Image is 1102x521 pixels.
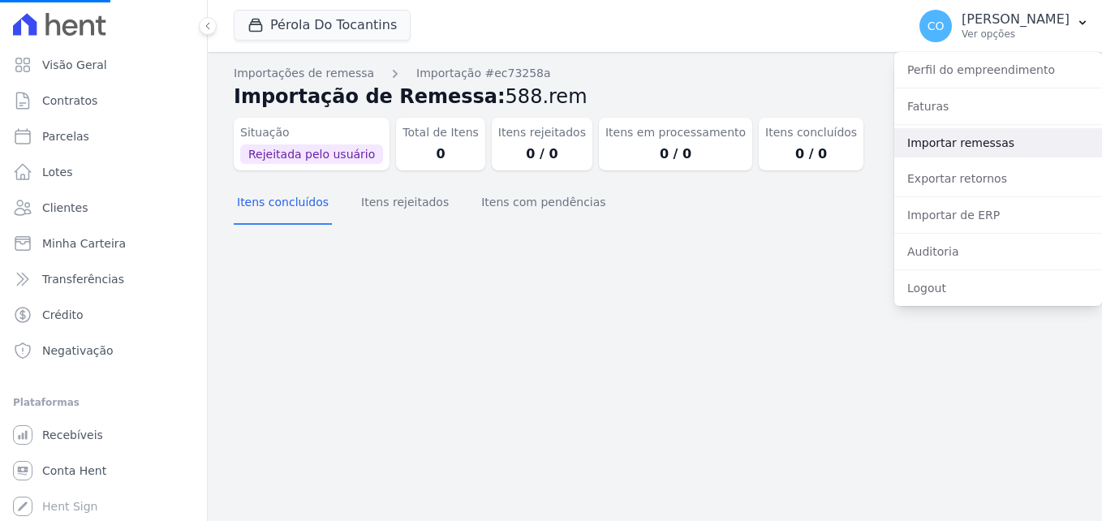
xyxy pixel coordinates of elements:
[234,183,332,225] button: Itens concluídos
[42,93,97,109] span: Contratos
[894,55,1102,84] a: Perfil do empreendimento
[962,28,1070,41] p: Ver opções
[605,144,746,164] dd: 0 / 0
[6,156,200,188] a: Lotes
[6,334,200,367] a: Negativação
[894,164,1102,193] a: Exportar retornos
[234,65,1076,82] nav: Breadcrumb
[42,271,124,287] span: Transferências
[6,49,200,81] a: Visão Geral
[42,463,106,479] span: Conta Hent
[928,20,945,32] span: CO
[358,183,452,225] button: Itens rejeitados
[13,393,194,412] div: Plataformas
[240,124,383,141] dt: Situação
[906,3,1102,49] button: CO [PERSON_NAME] Ver opções
[894,92,1102,121] a: Faturas
[6,192,200,224] a: Clientes
[6,84,200,117] a: Contratos
[42,57,107,73] span: Visão Geral
[42,128,89,144] span: Parcelas
[6,454,200,487] a: Conta Hent
[42,342,114,359] span: Negativação
[6,263,200,295] a: Transferências
[894,237,1102,266] a: Auditoria
[402,144,479,164] dd: 0
[498,124,586,141] dt: Itens rejeitados
[416,65,551,82] a: Importação #ec73258a
[234,65,374,82] a: Importações de remessa
[765,144,857,164] dd: 0 / 0
[605,124,746,141] dt: Itens em processamento
[962,11,1070,28] p: [PERSON_NAME]
[42,164,73,180] span: Lotes
[6,419,200,451] a: Recebíveis
[478,183,609,225] button: Itens com pendências
[6,120,200,153] a: Parcelas
[6,227,200,260] a: Minha Carteira
[42,200,88,216] span: Clientes
[506,85,588,108] span: 588.rem
[894,128,1102,157] a: Importar remessas
[234,82,1076,111] h2: Importação de Remessa:
[894,273,1102,303] a: Logout
[42,427,103,443] span: Recebíveis
[402,124,479,141] dt: Total de Itens
[498,144,586,164] dd: 0 / 0
[894,200,1102,230] a: Importar de ERP
[42,307,84,323] span: Crédito
[42,235,126,252] span: Minha Carteira
[234,10,411,41] button: Pérola Do Tocantins
[765,124,857,141] dt: Itens concluídos
[6,299,200,331] a: Crédito
[240,144,383,164] span: Rejeitada pelo usuário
